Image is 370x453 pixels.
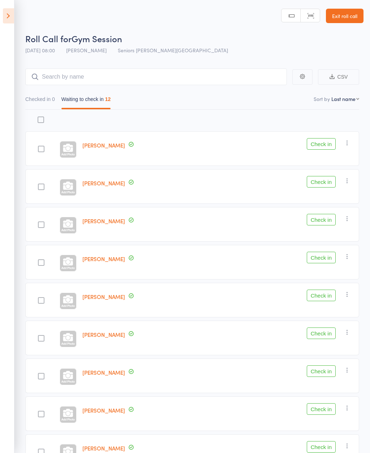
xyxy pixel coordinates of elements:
button: Check in [307,365,336,377]
a: [PERSON_NAME] [82,369,125,376]
button: Check in [307,441,336,453]
div: Last name [331,95,356,102]
a: [PERSON_NAME] [82,406,125,414]
button: Check in [307,176,336,188]
button: Check in [307,252,336,263]
a: [PERSON_NAME] [82,293,125,300]
button: CSV [318,69,359,85]
span: Roll Call for [25,32,72,44]
button: Waiting to check in12 [61,93,111,109]
div: 12 [105,96,111,102]
button: Check in [307,290,336,301]
span: [PERSON_NAME] [66,47,107,54]
button: Check in [307,138,336,150]
a: [PERSON_NAME] [82,331,125,338]
a: [PERSON_NAME] [82,141,125,149]
button: Check in [307,214,336,225]
span: [DATE] 08:00 [25,47,55,54]
span: Gym Session [72,32,122,44]
a: [PERSON_NAME] [82,255,125,263]
a: [PERSON_NAME] [82,444,125,452]
label: Sort by [314,95,330,102]
div: 0 [52,96,55,102]
button: Check in [307,327,336,339]
a: Exit roll call [326,9,363,23]
input: Search by name [25,69,287,85]
a: [PERSON_NAME] [82,179,125,187]
button: Check in [307,403,336,415]
button: Checked in0 [25,93,55,109]
a: [PERSON_NAME] [82,217,125,225]
span: Seniors [PERSON_NAME][GEOGRAPHIC_DATA] [118,47,228,54]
